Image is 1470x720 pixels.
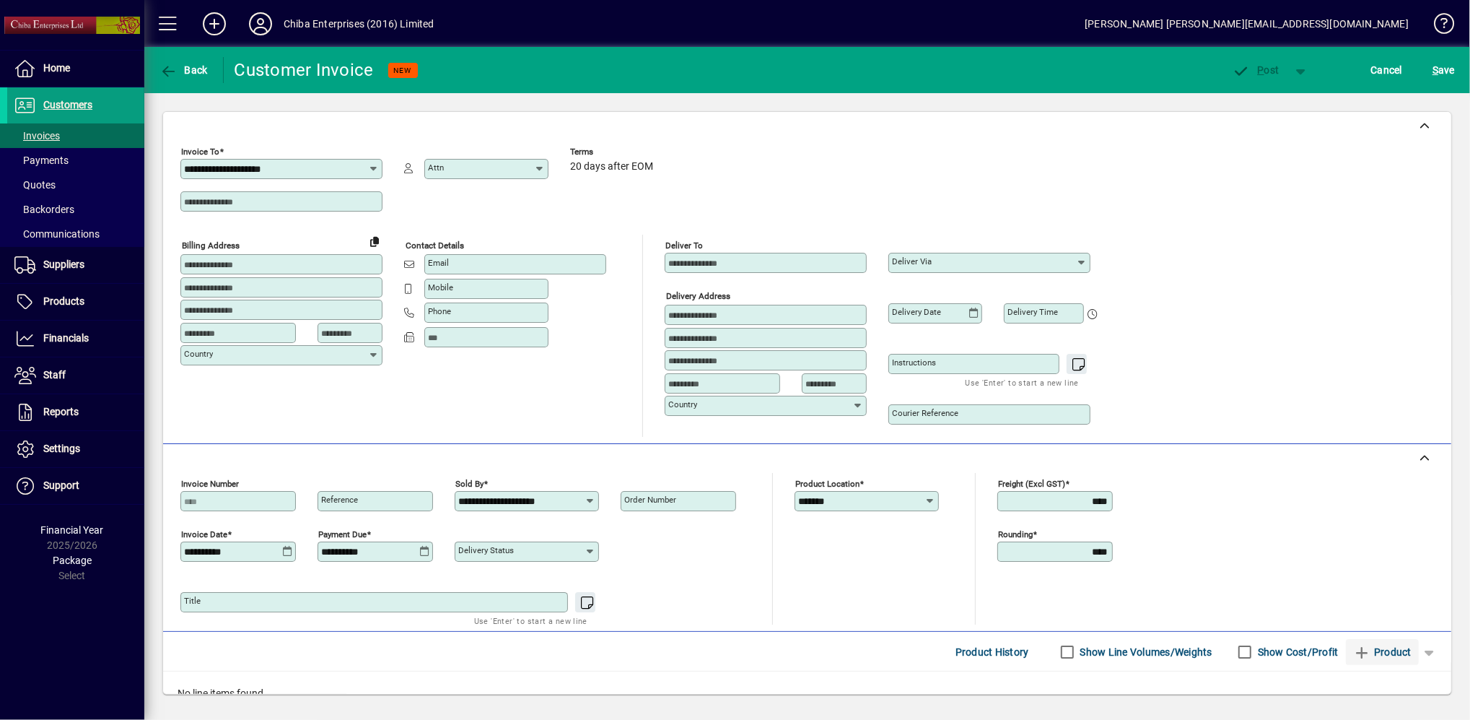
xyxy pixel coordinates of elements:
mat-label: Delivery status [458,545,514,555]
span: 20 days after EOM [570,161,653,173]
mat-label: Order number [624,495,676,505]
mat-label: Instructions [892,357,936,368]
span: Financial Year [41,524,104,536]
button: Save [1429,57,1458,83]
span: Home [43,62,70,74]
span: Customers [43,99,92,110]
a: Backorders [7,197,144,222]
span: ave [1432,58,1455,82]
a: Communications [7,222,144,246]
button: Add [191,11,237,37]
span: NEW [394,66,412,75]
a: Reports [7,394,144,430]
span: Backorders [14,204,74,215]
mat-label: Country [668,399,697,409]
mat-hint: Use 'Enter' to start a new line [966,374,1079,391]
button: Product [1346,639,1419,665]
span: Product [1353,641,1412,664]
span: Payments [14,155,69,166]
div: No line items found [163,672,1451,716]
mat-label: Country [184,349,213,359]
mat-label: Rounding [998,529,1033,539]
mat-label: Freight (excl GST) [998,479,1065,489]
mat-label: Mobile [428,282,453,292]
mat-label: Deliver via [892,256,932,266]
button: Profile [237,11,284,37]
div: [PERSON_NAME] [PERSON_NAME][EMAIL_ADDRESS][DOMAIN_NAME] [1085,12,1409,35]
mat-label: Courier Reference [892,408,958,418]
span: Communications [14,228,100,240]
span: Product History [955,641,1029,664]
button: Copy to Delivery address [363,230,386,253]
span: Back [159,64,208,76]
mat-label: Invoice date [181,529,227,539]
mat-label: Product location [795,479,859,489]
span: Invoices [14,130,60,142]
a: Products [7,284,144,320]
span: Terms [570,147,657,157]
span: Quotes [14,179,56,191]
label: Show Line Volumes/Weights [1077,645,1212,659]
mat-label: Delivery date [892,307,941,317]
a: Support [7,468,144,504]
div: Customer Invoice [235,58,374,82]
mat-label: Delivery time [1007,307,1058,317]
mat-label: Phone [428,306,451,316]
button: Cancel [1368,57,1406,83]
a: Payments [7,148,144,173]
span: Package [53,555,92,566]
span: P [1258,64,1264,76]
a: Settings [7,431,144,467]
mat-label: Payment due [318,529,367,539]
app-page-header-button: Back [144,57,224,83]
mat-label: Email [428,258,449,268]
span: Settings [43,443,80,454]
span: Suppliers [43,259,84,270]
a: Invoices [7,123,144,148]
span: Staff [43,369,66,381]
button: Back [156,57,211,83]
button: Post [1225,57,1287,83]
a: Staff [7,357,144,394]
span: Reports [43,406,79,417]
span: Support [43,480,79,491]
a: Financials [7,321,144,357]
a: Suppliers [7,247,144,283]
a: Home [7,51,144,87]
label: Show Cost/Profit [1255,645,1339,659]
mat-label: Attn [428,162,444,173]
span: S [1432,64,1438,76]
span: Products [43,295,84,307]
mat-label: Reference [321,495,358,505]
mat-label: Invoice number [181,479,239,489]
div: Chiba Enterprises (2016) Limited [284,12,434,35]
mat-label: Deliver To [665,240,703,251]
span: Financials [43,332,89,344]
a: Quotes [7,173,144,197]
span: Cancel [1371,58,1403,82]
mat-label: Invoice To [181,147,219,157]
mat-label: Sold by [455,479,484,489]
a: Knowledge Base [1423,3,1452,50]
mat-hint: Use 'Enter' to start a new line [474,612,587,629]
span: ost [1233,64,1279,76]
button: Product History [950,639,1035,665]
mat-label: Title [184,596,201,606]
